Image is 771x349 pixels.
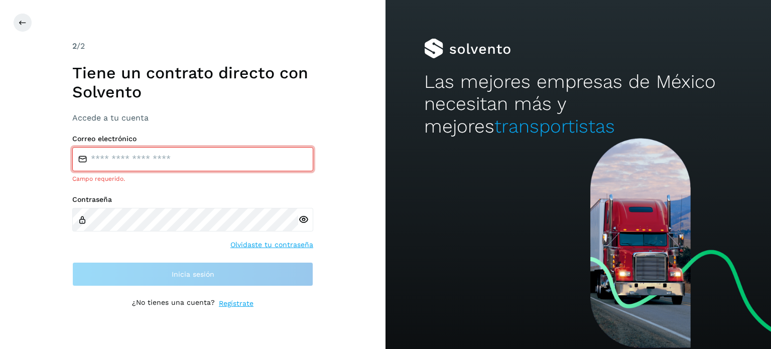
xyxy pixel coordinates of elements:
label: Correo electrónico [72,135,313,143]
span: transportistas [494,115,615,137]
h3: Accede a tu cuenta [72,113,313,123]
div: Campo requerido. [72,174,313,183]
a: Regístrate [219,298,253,309]
h1: Tiene un contrato directo con Solvento [72,63,313,102]
label: Contraseña [72,195,313,204]
span: Inicia sesión [172,271,214,278]
h2: Las mejores empresas de México necesitan más y mejores [424,71,732,138]
span: 2 [72,41,77,51]
a: Olvidaste tu contraseña [230,240,313,250]
div: /2 [72,40,313,52]
button: Inicia sesión [72,262,313,286]
p: ¿No tienes una cuenta? [132,298,215,309]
